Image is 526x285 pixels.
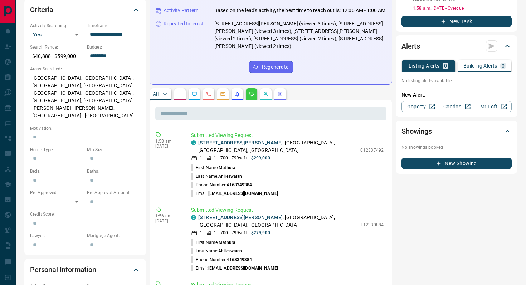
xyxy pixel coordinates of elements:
[401,16,512,27] button: New Task
[401,126,432,137] h2: Showings
[191,239,235,246] p: First Name:
[87,168,140,175] p: Baths:
[155,139,180,144] p: 1:58 am
[191,173,242,180] p: Last Name:
[208,191,278,196] span: [EMAIL_ADDRESS][DOMAIN_NAME]
[191,140,196,145] div: condos.ca
[198,214,357,229] p: , [GEOGRAPHIC_DATA], [GEOGRAPHIC_DATA], [GEOGRAPHIC_DATA]
[401,40,420,52] h2: Alerts
[249,61,293,73] button: Regenerate
[191,190,278,197] p: Email:
[198,139,357,154] p: , [GEOGRAPHIC_DATA], [GEOGRAPHIC_DATA], [GEOGRAPHIC_DATA]
[444,63,447,68] p: 0
[401,91,512,99] p: New Alert:
[251,230,270,236] p: $279,900
[200,155,202,161] p: 1
[30,50,83,62] p: $40,888 - $599,000
[227,182,252,187] span: 4168349384
[409,63,440,68] p: Listing Alerts
[249,91,254,97] svg: Requests
[191,256,252,263] p: Phone Number:
[277,91,283,97] svg: Agent Actions
[87,190,140,196] p: Pre-Approval Amount:
[30,66,140,72] p: Areas Searched:
[220,230,247,236] p: 700 - 799 sqft
[401,144,512,151] p: No showings booked
[219,240,235,245] span: Mathura
[206,91,211,97] svg: Calls
[475,101,512,112] a: Mr.Loft
[227,257,252,262] span: 4168349384
[30,261,140,278] div: Personal Information
[214,7,385,14] p: Based on the lead's activity, the best time to reach out is: 12:00 AM - 1:00 AM
[177,91,183,97] svg: Notes
[30,147,83,153] p: Home Type:
[234,91,240,97] svg: Listing Alerts
[401,101,438,112] a: Property
[219,165,235,170] span: Mathura
[87,232,140,239] p: Mortgage Agent:
[198,215,283,220] a: [STREET_ADDRESS][PERSON_NAME]
[191,248,242,254] p: Last Name:
[153,92,159,97] p: All
[155,218,180,223] p: [DATE]
[251,155,270,161] p: $299,000
[220,155,247,161] p: 700 - 799 sqft
[30,29,83,40] div: Yes
[191,132,384,139] p: Submitted Viewing Request
[30,44,83,50] p: Search Range:
[30,232,83,239] p: Lawyer:
[198,140,283,146] a: [STREET_ADDRESS][PERSON_NAME]
[401,123,512,140] div: Showings
[401,38,512,55] div: Alerts
[208,266,278,271] span: [EMAIL_ADDRESS][DOMAIN_NAME]
[87,147,140,153] p: Min Size:
[191,206,384,214] p: Submitted Viewing Request
[263,91,269,97] svg: Opportunities
[401,78,512,84] p: No listing alerts available
[155,144,180,149] p: [DATE]
[214,155,216,161] p: 1
[200,230,202,236] p: 1
[214,20,386,50] p: [STREET_ADDRESS][PERSON_NAME] (viewed 3 times), [STREET_ADDRESS][PERSON_NAME] (viewed 3 times), [...
[502,63,505,68] p: 0
[413,5,512,11] p: 1:58 a.m. [DATE] - Overdue
[191,182,252,188] p: Phone Number:
[438,101,475,112] a: Condos
[401,158,512,169] button: New Showing
[30,211,140,217] p: Credit Score:
[30,23,83,29] p: Actively Searching:
[30,125,140,132] p: Motivation:
[30,1,140,18] div: Criteria
[30,264,96,275] h2: Personal Information
[361,222,384,228] p: E12330884
[218,249,242,254] span: Ahileswaran
[30,4,53,15] h2: Criteria
[164,20,204,28] p: Repeated Interest
[155,213,180,218] p: 1:56 am
[30,72,140,122] p: [GEOGRAPHIC_DATA], [GEOGRAPHIC_DATA], [GEOGRAPHIC_DATA], [GEOGRAPHIC_DATA], [GEOGRAPHIC_DATA], [G...
[30,190,83,196] p: Pre-Approved:
[463,63,497,68] p: Building Alerts
[87,44,140,50] p: Budget:
[360,147,384,153] p: C12337492
[218,174,242,179] span: Ahileswaran
[164,7,199,14] p: Activity Pattern
[87,23,140,29] p: Timeframe:
[220,91,226,97] svg: Emails
[191,215,196,220] div: condos.ca
[191,265,278,271] p: Email:
[214,230,216,236] p: 1
[30,168,83,175] p: Beds:
[191,91,197,97] svg: Lead Browsing Activity
[191,164,235,171] p: First Name:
